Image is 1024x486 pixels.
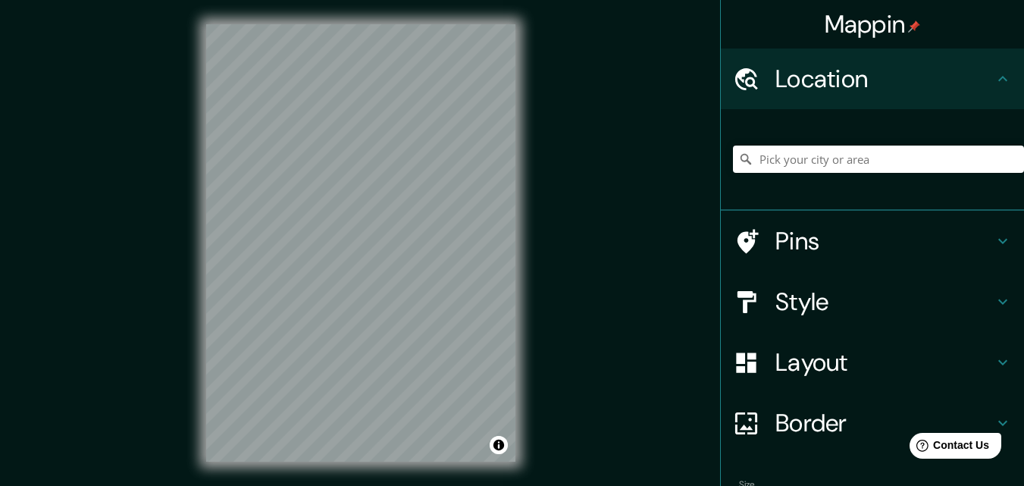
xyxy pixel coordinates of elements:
[721,271,1024,332] div: Style
[775,64,994,94] h4: Location
[825,9,921,39] h4: Mappin
[775,408,994,438] h4: Border
[721,211,1024,271] div: Pins
[775,287,994,317] h4: Style
[721,332,1024,393] div: Layout
[721,49,1024,109] div: Location
[206,24,515,462] canvas: Map
[490,436,508,454] button: Toggle attribution
[733,146,1024,173] input: Pick your city or area
[889,427,1007,469] iframe: Help widget launcher
[908,20,920,33] img: pin-icon.png
[775,226,994,256] h4: Pins
[721,393,1024,453] div: Border
[775,347,994,378] h4: Layout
